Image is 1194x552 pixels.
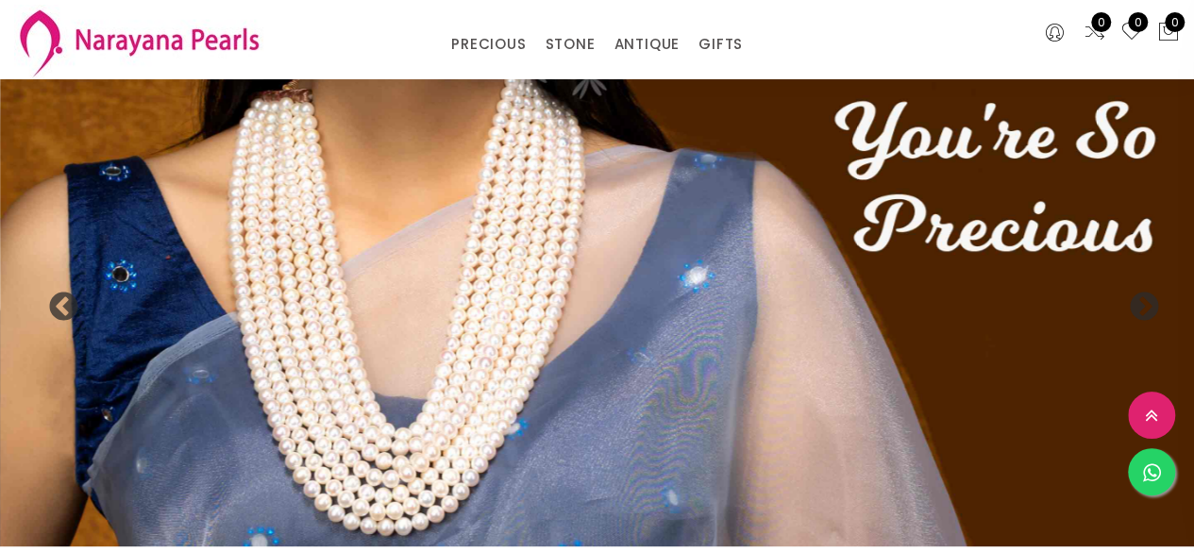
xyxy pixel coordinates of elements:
[1157,21,1180,45] button: 0
[451,30,526,59] a: PRECIOUS
[698,30,743,59] a: GIFTS
[1120,21,1143,45] a: 0
[1128,292,1147,310] button: Next
[1165,12,1185,32] span: 0
[1128,12,1148,32] span: 0
[614,30,680,59] a: ANTIQUE
[1084,21,1106,45] a: 0
[1091,12,1111,32] span: 0
[545,30,595,59] a: STONE
[47,292,66,310] button: Previous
